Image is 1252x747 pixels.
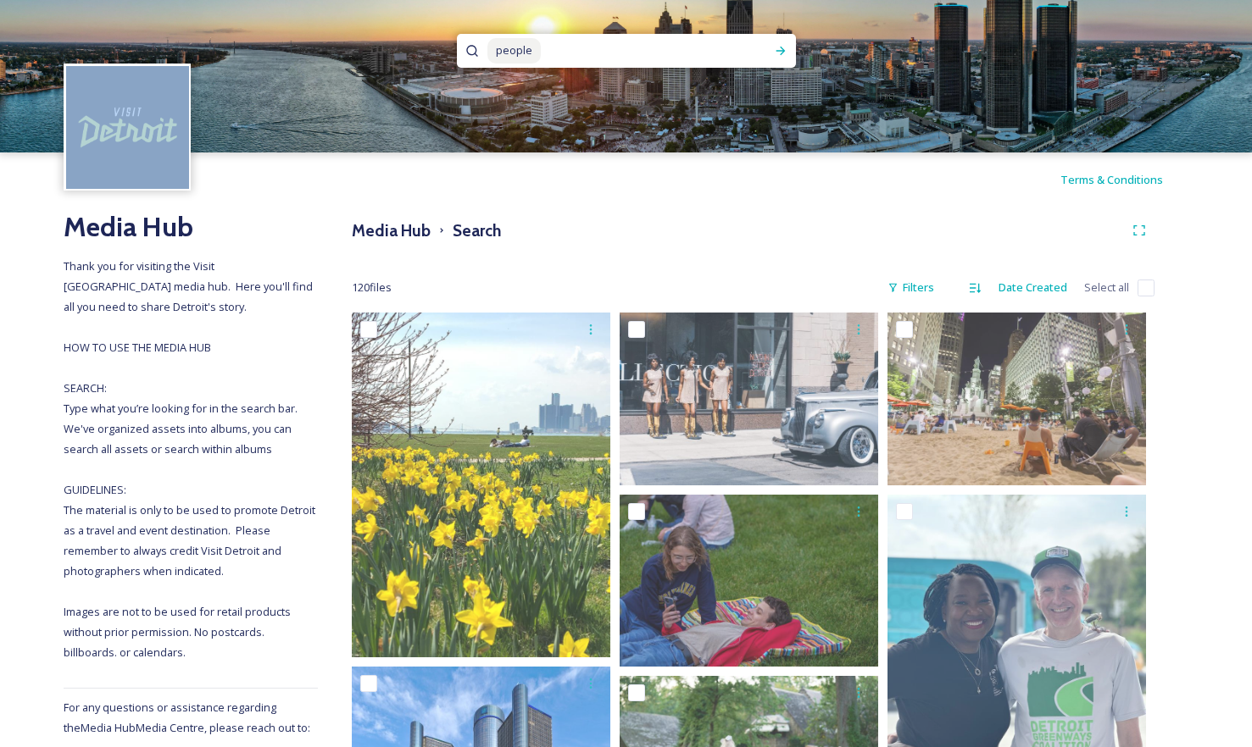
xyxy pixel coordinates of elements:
[888,313,1146,484] img: CampusMartius_Nightlife_Bowen_9969.jpg
[487,38,541,63] span: people
[352,313,610,657] img: Belle Isle (22).jpeg
[66,66,189,189] img: VISIT%20DETROIT%20LOGO%20-%20BLACK%20BACKGROUND.png
[1084,279,1129,296] span: Select all
[64,700,310,735] span: For any questions or assistance regarding the Media Hub Media Centre, please reach out to:
[990,271,1076,304] div: Date Created
[352,219,431,243] h3: Media Hub
[64,258,318,660] span: Thank you for visiting the Visit [GEOGRAPHIC_DATA] media hub. Here you'll find all you need to sh...
[352,279,392,296] span: 120 file s
[453,219,501,243] h3: Search
[1060,169,1188,190] a: Terms & Conditions
[620,495,878,667] img: nali_mcs-050.jpg
[879,271,943,304] div: Filters
[620,313,878,484] img: 1_NFL DRAFT_AMI NICOLE ACRONYM.jpg
[64,207,318,247] h2: Media Hub
[1060,172,1163,187] span: Terms & Conditions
